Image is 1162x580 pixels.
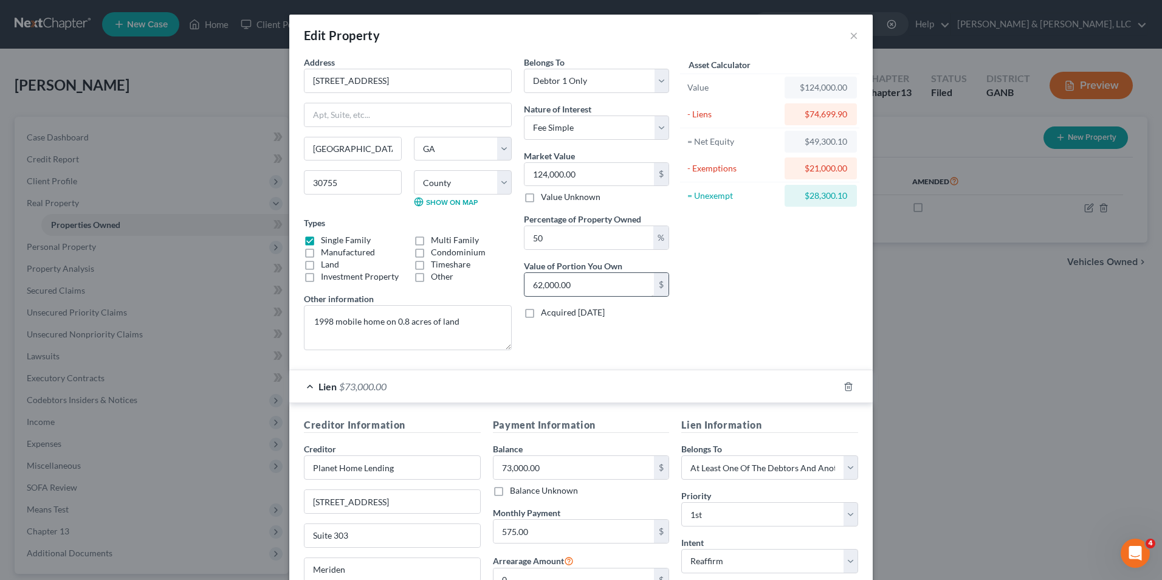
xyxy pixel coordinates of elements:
span: Belongs To [681,444,722,454]
label: Balance Unknown [510,485,578,497]
span: $73,000.00 [339,381,387,392]
label: Asset Calculator [689,58,751,71]
h5: Payment Information [493,418,670,433]
div: $ [654,163,669,186]
div: $ [654,273,669,296]
label: Balance [493,443,523,455]
span: 4 [1146,539,1155,548]
h5: Creditor Information [304,418,481,433]
input: Enter zip... [304,170,402,195]
input: Enter address... [304,490,480,513]
label: Single Family [321,234,371,246]
button: × [850,28,858,43]
div: $ [654,456,669,479]
input: 0.00 [524,273,654,296]
label: Acquired [DATE] [541,306,605,319]
label: Monthly Payment [493,506,560,519]
span: Belongs To [524,57,565,67]
span: Lien [318,381,337,392]
div: $21,000.00 [794,162,847,174]
label: Value of Portion You Own [524,260,622,272]
input: 0.00 [524,226,653,249]
label: Investment Property [321,271,399,283]
div: $28,300.10 [794,190,847,202]
label: Manufactured [321,246,375,258]
div: $74,699.90 [794,108,847,120]
label: Intent [681,536,704,549]
label: Other [431,271,453,283]
span: Creditor [304,444,336,454]
div: $124,000.00 [794,81,847,94]
div: = Unexempt [687,190,779,202]
label: Timeshare [431,258,470,271]
label: Value Unknown [541,191,600,203]
div: $ [654,520,669,543]
label: Land [321,258,339,271]
iframe: Intercom live chat [1121,539,1150,568]
label: Nature of Interest [524,103,591,116]
div: Edit Property [304,27,380,44]
div: % [653,226,669,249]
div: $49,300.10 [794,136,847,148]
label: Types [304,216,325,229]
label: Percentage of Property Owned [524,213,641,226]
label: Condominium [431,246,486,258]
div: Value [687,81,779,94]
input: 0.00 [524,163,654,186]
h5: Lien Information [681,418,858,433]
div: = Net Equity [687,136,779,148]
label: Other information [304,292,374,305]
input: Search creditor by name... [304,455,481,480]
span: Priority [681,491,711,501]
input: Enter address... [304,69,511,92]
input: 0.00 [493,520,655,543]
span: Address [304,57,335,67]
label: Arrearage Amount [493,553,574,568]
div: - Liens [687,108,779,120]
input: Enter city... [304,137,401,161]
div: - Exemptions [687,162,779,174]
label: Multi Family [431,234,479,246]
label: Market Value [524,150,575,162]
input: Apt, Suite, etc... [304,524,480,547]
input: 0.00 [493,456,655,479]
input: Apt, Suite, etc... [304,103,511,126]
a: Show on Map [414,197,478,207]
